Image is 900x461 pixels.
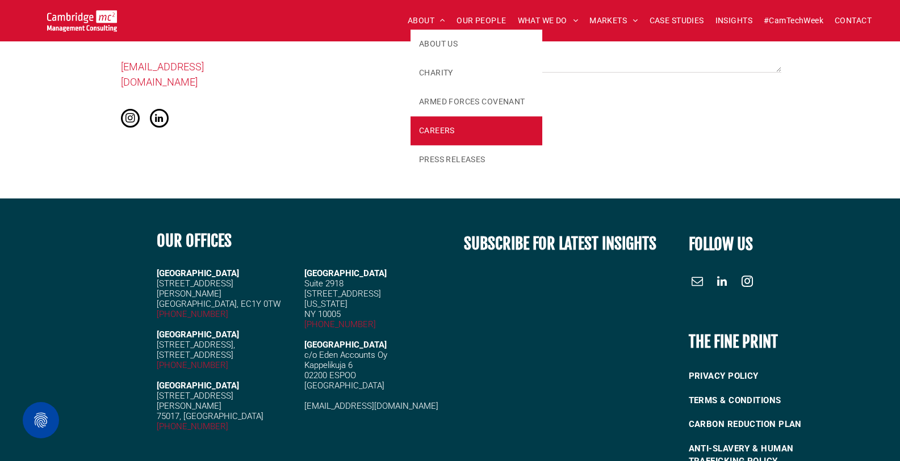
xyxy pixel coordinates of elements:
a: linkedin [150,109,169,130]
a: ABOUT US [411,29,542,58]
span: 75017, [GEOGRAPHIC_DATA] [157,411,263,421]
strong: [GEOGRAPHIC_DATA] [157,268,239,278]
a: #CamTechWeek [758,12,829,29]
a: email [689,273,706,293]
span: ABOUT US [419,38,458,50]
a: CONTACT [829,12,877,29]
strong: [GEOGRAPHIC_DATA] [157,380,239,391]
a: [PHONE_NUMBER] [304,319,376,329]
span: [GEOGRAPHIC_DATA] [304,268,387,278]
a: instagram [739,273,756,293]
a: [PHONE_NUMBER] [157,360,228,370]
a: Your Business Transformed | Cambridge Management Consulting [47,12,117,24]
a: CARBON REDUCTION PLAN [689,412,843,437]
a: TERMS & CONDITIONS [689,388,843,413]
span: [STREET_ADDRESS][PERSON_NAME] [157,391,233,411]
span: CHARITY [419,67,453,79]
a: ABOUT [402,12,451,29]
span: [STREET_ADDRESS], [157,340,235,350]
span: [STREET_ADDRESS] [304,289,381,299]
span: ARMED FORCES COVENANT [419,96,525,108]
span: [GEOGRAPHIC_DATA] [304,340,387,350]
a: ARMED FORCES COVENANT [411,87,542,116]
span: NY 10005 [304,309,341,319]
a: PRIVACY POLICY [689,364,843,388]
a: OUR PEOPLE [451,12,512,29]
a: instagram [121,109,140,130]
span: c/o Eden Accounts Oy Kappelikuja 6 02200 ESPOO [GEOGRAPHIC_DATA] [304,350,387,391]
a: [EMAIL_ADDRESS][DOMAIN_NAME] [304,401,438,411]
span: [US_STATE] [304,299,348,309]
b: OUR OFFICES [157,231,232,251]
a: linkedin [714,273,731,293]
a: CAREERS [411,116,542,145]
font: FOLLOW US [689,234,753,254]
a: [PHONE_NUMBER] [157,421,228,432]
b: THE FINE PRINT [689,332,778,352]
a: [PHONE_NUMBER] [157,309,228,319]
span: ABOUT [408,12,446,29]
span: Suite 2918 [304,278,344,289]
a: WHAT WE DO [512,12,584,29]
span: CAREERS [419,125,455,137]
strong: [GEOGRAPHIC_DATA] [157,329,239,340]
img: Cambridge MC Logo [47,10,117,32]
a: [EMAIL_ADDRESS][DOMAIN_NAME] [121,61,204,88]
span: [STREET_ADDRESS] [157,350,233,360]
span: PRESS RELEASES [419,154,485,166]
a: MARKETS [584,12,643,29]
a: CASE STUDIES [644,12,710,29]
a: CHARITY [411,58,542,87]
span: [STREET_ADDRESS][PERSON_NAME] [GEOGRAPHIC_DATA], EC1Y 0TW [157,278,281,309]
a: INSIGHTS [710,12,758,29]
a: PRESS RELEASES [411,145,542,174]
